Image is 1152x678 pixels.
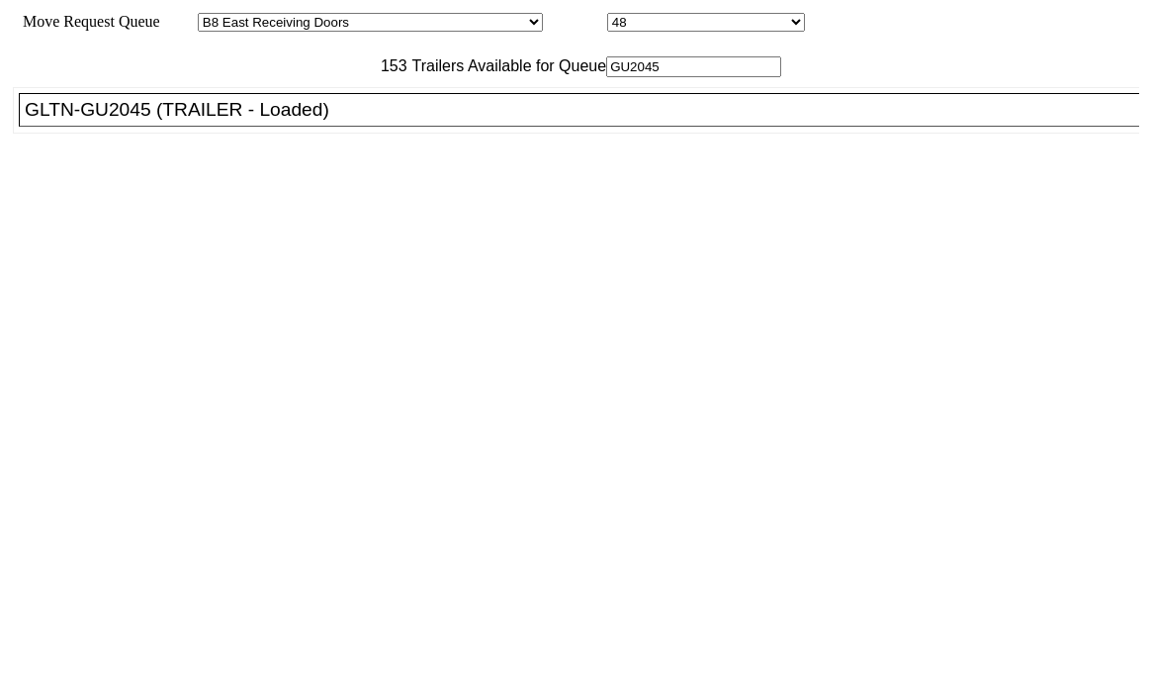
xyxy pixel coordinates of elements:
[547,13,603,30] span: Location
[163,13,194,30] span: Area
[25,99,1151,121] div: GLTN-GU2045 (TRAILER - Loaded)
[13,13,160,30] span: Move Request Queue
[606,56,781,77] input: Filter Available Trailers
[407,57,607,74] span: Trailers Available for Queue
[371,57,407,74] span: 153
